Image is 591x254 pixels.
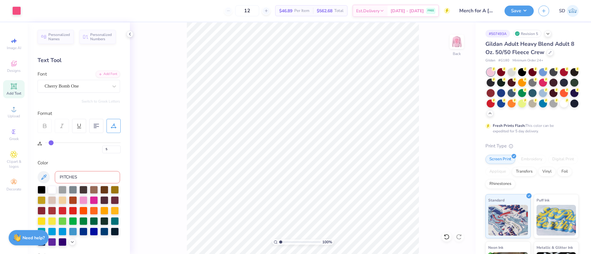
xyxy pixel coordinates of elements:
[538,167,556,176] div: Vinyl
[9,136,19,141] span: Greek
[493,123,525,128] strong: Fresh Prints Flash:
[513,58,543,63] span: Minimum Order: 24 +
[455,5,500,17] input: Untitled Design
[235,5,259,16] input: – –
[557,167,572,176] div: Foil
[485,143,579,150] div: Print Type
[537,244,573,251] span: Metallic & Glitter Ink
[356,8,380,14] span: Est. Delivery
[488,197,505,203] span: Standard
[517,155,546,164] div: Embroidery
[38,71,47,78] label: Font
[498,58,509,63] span: # G180
[38,110,121,117] div: Format
[488,205,528,236] img: Standard
[548,155,578,164] div: Digital Print
[22,235,45,241] strong: Need help?
[559,7,565,14] span: SD
[453,51,461,57] div: Back
[96,71,120,78] div: Add Font
[488,244,503,251] span: Neon Ink
[493,123,569,134] div: This color can be expedited for 5 day delivery.
[513,30,541,37] div: Revision 5
[451,36,463,48] img: Back
[7,68,21,73] span: Designs
[485,30,510,37] div: # 507493A
[485,58,495,63] span: Gildan
[485,167,510,176] div: Applique
[38,159,120,166] div: Color
[3,159,25,169] span: Clipart & logos
[294,8,309,14] span: Per Item
[537,205,576,236] img: Puff Ink
[322,239,332,245] span: 100 %
[317,8,332,14] span: $562.68
[512,167,537,176] div: Transfers
[567,5,579,17] img: Sparsh Drolia
[485,40,574,56] span: Gildan Adult Heavy Blend Adult 8 Oz. 50/50 Fleece Crew
[8,114,20,119] span: Upload
[7,45,21,50] span: Image AI
[90,33,112,41] span: Personalized Numbers
[6,91,21,96] span: Add Text
[559,5,579,17] a: SD
[48,33,70,41] span: Personalized Names
[391,8,424,14] span: [DATE] - [DATE]
[485,155,515,164] div: Screen Print
[485,179,515,189] div: Rhinestones
[428,9,434,13] span: FREE
[537,197,549,203] span: Puff Ink
[55,171,120,183] input: e.g. 7428 c
[505,6,534,16] button: Save
[279,8,292,14] span: $46.89
[38,56,120,64] div: Text Tool
[82,99,120,104] button: Switch to Greek Letters
[6,187,21,192] span: Decorate
[334,8,344,14] span: Total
